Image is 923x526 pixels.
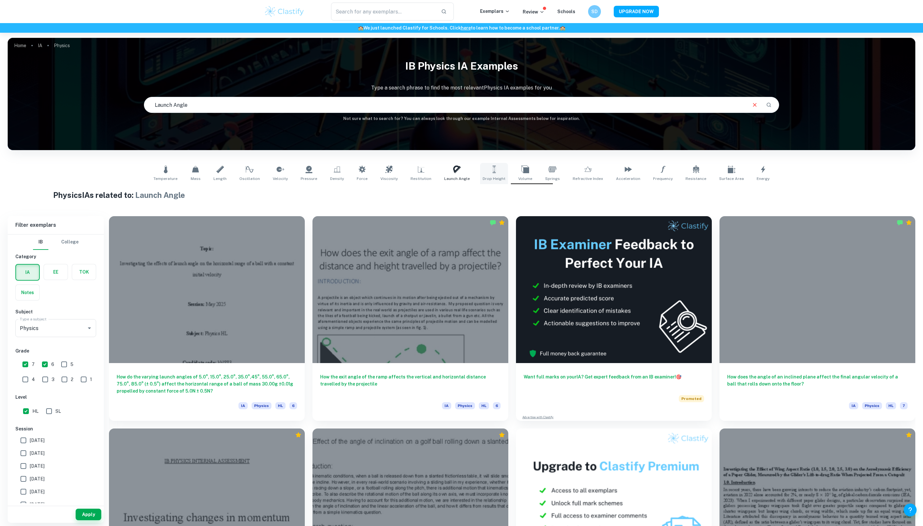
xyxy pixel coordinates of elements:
[8,115,915,122] h6: Not sure what to search for? You can always look through our example Internal Assessments below f...
[15,394,96,401] h6: Level
[483,176,505,182] span: Drop Height
[330,176,344,182] span: Density
[15,253,96,260] h6: Category
[71,376,73,383] span: 2
[30,437,45,444] span: [DATE]
[135,191,185,199] span: Launch Angle
[614,6,659,17] button: UPGRADE NOW
[16,285,39,300] button: Notes
[499,219,505,226] div: Premium
[52,376,54,383] span: 3
[85,324,94,333] button: Open
[557,9,575,14] a: Schools
[480,8,510,15] p: Exemplars
[14,41,26,50] a: Home
[479,402,489,409] span: HL
[90,376,92,383] span: 1
[16,265,39,280] button: IA
[61,234,79,250] button: College
[238,402,248,409] span: IA
[8,216,104,234] h6: Filter exemplars
[900,402,908,409] span: 7
[191,176,201,182] span: Mass
[763,99,774,110] button: Search
[32,376,35,383] span: 4
[144,96,746,114] input: E.g. harmonic motion analysis, light diffraction experiments, sliding objects down a ramp...
[331,3,436,21] input: Search for any exemplars...
[44,264,68,280] button: EE
[591,8,598,15] h6: SD
[8,56,915,76] h1: IB Physics IA examples
[117,373,297,394] h6: How do the varying launch angles of 5.0°, 15.0°, 25.0°, 35.0°,45°, 55.0°, 65.0°, 75.0°, 85.0° (± ...
[904,504,917,516] button: Help and Feedback
[461,25,471,30] a: here
[213,176,227,182] span: Length
[749,99,761,111] button: Clear
[312,216,508,421] a: How the exit angle of the ramp affects the vertical and horizontal distance travelled by the proj...
[444,176,470,182] span: Launch Angle
[38,41,42,50] a: IA
[518,176,532,182] span: Volume
[30,475,45,482] span: [DATE]
[53,189,870,201] h1: Physics IAs related to:
[289,402,297,409] span: 6
[273,176,288,182] span: Velocity
[886,402,896,409] span: HL
[72,264,96,280] button: TOK
[490,219,496,226] img: Marked
[616,176,640,182] span: Acceleration
[8,84,915,92] p: Type a search phrase to find the most relevant Physics IA examples for you
[295,432,302,438] div: Premium
[906,219,912,226] div: Premium
[653,176,673,182] span: Frequency
[76,509,101,520] button: Apply
[15,308,96,315] h6: Subject
[523,8,545,15] p: Review
[15,347,96,354] h6: Grade
[442,402,451,409] span: IA
[573,176,603,182] span: Refractive Index
[380,176,398,182] span: Viscosity
[522,415,553,420] a: Advertise with Clastify
[264,5,305,18] img: Clastify logo
[727,373,908,394] h6: How does the angle of an inclined plane affect the final angular velocity of a ball that rolls do...
[320,373,501,394] h6: How the exit angle of the ramp affects the vertical and horizontal distance travelled by the proj...
[30,488,45,495] span: [DATE]
[560,25,565,30] span: 🏫
[676,374,681,379] span: 🎯
[906,432,912,438] div: Premium
[154,176,178,182] span: Temperature
[524,373,704,387] h6: Want full marks on your IA ? Get expert feedback from an IB examiner!
[51,361,54,368] span: 6
[719,216,915,421] a: How does the angle of an inclined plane affect the final angular velocity of a ball that rolls do...
[516,216,712,363] img: Thumbnail
[33,234,79,250] div: Filter type choice
[30,462,45,470] span: [DATE]
[20,316,46,322] label: Type a subject
[54,42,70,49] p: Physics
[358,25,363,30] span: 🏫
[686,176,706,182] span: Resistance
[30,501,45,508] span: [DATE]
[757,176,769,182] span: Energy
[239,176,260,182] span: Oscillation
[33,234,48,250] button: IB
[545,176,560,182] span: Springs
[499,432,505,438] div: Premium
[455,402,475,409] span: Physics
[32,408,38,415] span: HL
[275,402,286,409] span: HL
[15,425,96,432] h6: Session
[679,395,704,402] span: Promoted
[71,361,73,368] span: 5
[516,216,712,421] a: Want full marks on yourIA? Get expert feedback from an IB examiner!PromotedAdvertise with Clastify
[862,402,882,409] span: Physics
[849,402,858,409] span: IA
[719,176,744,182] span: Surface Area
[493,402,501,409] span: 6
[357,176,368,182] span: Force
[897,219,903,226] img: Marked
[32,361,35,368] span: 7
[109,216,305,421] a: How do the varying launch angles of 5.0°, 15.0°, 25.0°, 35.0°,45°, 55.0°, 65.0°, 75.0°, 85.0° (± ...
[252,402,271,409] span: Physics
